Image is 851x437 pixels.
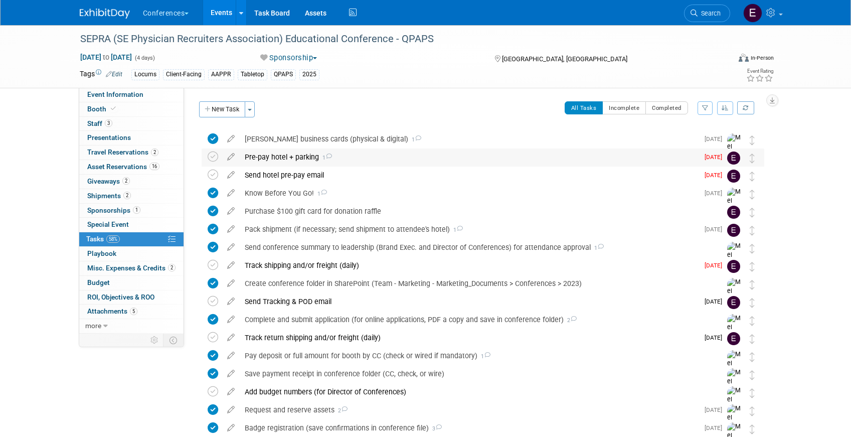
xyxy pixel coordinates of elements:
div: Locums [131,69,159,80]
a: Playbook [79,247,184,261]
div: Pay deposit or full amount for booth by CC (check or wired if mandatory) [240,347,707,364]
i: Move task [750,298,755,308]
div: AAPPR [208,69,234,80]
a: Shipments2 [79,189,184,203]
a: edit [222,207,240,216]
span: 2 [123,192,131,199]
div: Send conference summary to leadership (Brand Exec. and Director of Conferences) for attendance ap... [240,239,707,256]
a: Booth [79,102,184,116]
button: Completed [645,101,688,114]
span: [DATE] [705,135,727,142]
span: 16 [149,163,159,170]
a: edit [222,243,240,252]
span: 2 [334,407,348,414]
a: edit [222,315,240,324]
button: All Tasks [565,101,603,114]
span: 2 [151,149,158,156]
a: edit [222,333,240,342]
div: QPAPS [271,69,296,80]
img: Erin Anderson [727,152,740,165]
span: Search [698,10,721,17]
i: Move task [750,388,755,398]
a: edit [222,423,240,432]
a: edit [222,351,240,360]
a: Tasks58% [79,232,184,246]
span: Staff [87,119,112,127]
div: Pre-pay hotel + parking [240,149,699,166]
img: Erin Anderson [727,296,740,309]
i: Move task [750,262,755,271]
a: Travel Reservations2 [79,145,184,160]
span: 2 [122,177,130,185]
div: 2025 [299,69,319,80]
span: Asset Reservations [87,163,159,171]
div: Save payment receipt in conference folder (CC, check, or wire) [240,365,707,382]
i: Move task [750,226,755,235]
span: 1 [591,245,604,251]
img: Erin Anderson [727,170,740,183]
i: Move task [750,208,755,217]
img: Erin Anderson [727,224,740,237]
img: Erin Anderson [743,4,762,23]
img: Mel Liwanag [727,188,742,223]
i: Move task [750,172,755,181]
a: edit [222,171,240,180]
a: Asset Reservations16 [79,160,184,174]
span: Booth [87,105,118,113]
span: Shipments [87,192,131,200]
div: Tabletop [238,69,267,80]
a: edit [222,405,240,414]
div: Purchase $100 gift card for donation raffle [240,203,707,220]
img: Mel Liwanag [727,368,742,404]
a: Search [684,5,730,22]
span: [DATE] [705,154,727,161]
div: Pack shipment (if necessary; send shipment to attendee's hotel) [240,221,699,238]
img: ExhibitDay [80,9,130,19]
span: 2 [564,317,577,324]
img: Mel Liwanag [727,133,742,169]
span: 1 [133,206,140,214]
div: Event Format [671,52,774,67]
img: Mel Liwanag [727,386,742,422]
div: Add budget numbers (for Director of Conferences) [240,383,707,400]
span: ROI, Objectives & ROO [87,293,154,301]
span: more [85,322,101,330]
span: [DATE] [705,406,727,413]
img: Erin Anderson [727,332,740,345]
div: Event Rating [746,69,773,74]
div: Request and reserve assets [240,401,699,418]
div: Send Tracking & POD email [240,293,699,310]
a: edit [222,387,240,396]
span: [DATE] [705,172,727,179]
span: Misc. Expenses & Credits [87,264,176,272]
a: more [79,319,184,333]
i: Move task [750,316,755,326]
i: Move task [750,244,755,253]
span: Travel Reservations [87,148,158,156]
img: Mel Liwanag [727,314,742,350]
button: Incomplete [602,101,646,114]
a: Special Event [79,218,184,232]
span: Special Event [87,220,129,228]
a: edit [222,225,240,234]
a: Misc. Expenses & Credits2 [79,261,184,275]
span: 58% [106,235,120,243]
i: Booth reservation complete [111,106,116,111]
i: Move task [750,370,755,380]
div: Track shipping and/or freight (daily) [240,257,699,274]
a: edit [222,153,240,162]
a: Presentations [79,131,184,145]
span: Attachments [87,307,137,315]
a: edit [222,261,240,270]
div: Send hotel pre-pay email [240,167,699,184]
a: edit [222,189,240,198]
span: 3 [429,425,442,432]
a: edit [222,134,240,143]
span: 1 [450,227,463,233]
span: Budget [87,278,110,286]
span: 3 [105,119,112,127]
i: Move task [750,154,755,163]
span: [DATE] [DATE] [80,53,132,62]
i: Move task [750,352,755,362]
a: Giveaways2 [79,175,184,189]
